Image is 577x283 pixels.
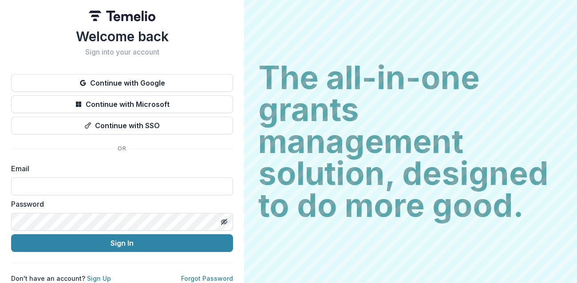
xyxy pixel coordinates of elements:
[181,275,233,282] a: Forgot Password
[11,274,111,283] p: Don't have an account?
[89,11,155,21] img: Temelio
[87,275,111,282] a: Sign Up
[11,117,233,134] button: Continue with SSO
[11,95,233,113] button: Continue with Microsoft
[11,28,233,44] h1: Welcome back
[11,163,228,174] label: Email
[11,48,233,56] h2: Sign into your account
[11,199,228,209] label: Password
[11,234,233,252] button: Sign In
[11,74,233,92] button: Continue with Google
[217,215,231,229] button: Toggle password visibility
